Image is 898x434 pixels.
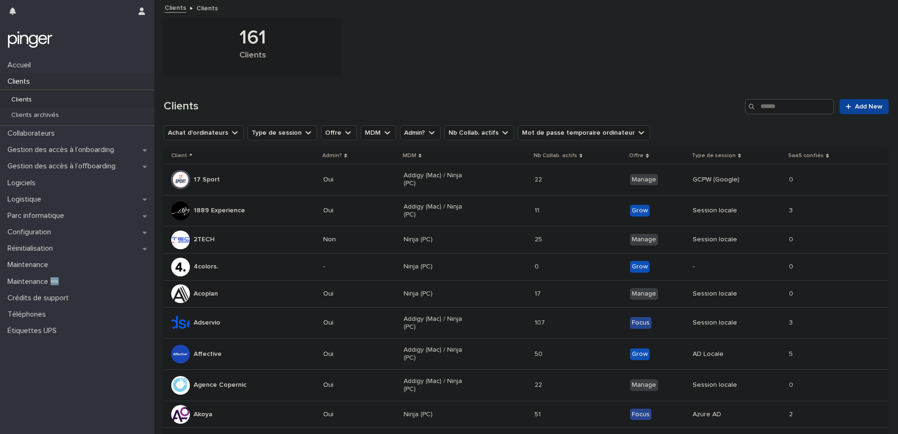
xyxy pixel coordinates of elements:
[4,145,122,154] p: Gestion des accès à l’onboarding
[4,211,72,220] p: Parc informatique
[194,207,245,215] p: 1889 Experience
[404,377,471,393] p: Addigy (Mac) / Ninja (PC)
[194,350,222,358] p: Affective
[534,151,577,161] p: Nb Collab. actifs
[789,379,795,389] p: 0
[4,228,58,237] p: Configuration
[361,125,396,140] button: MDM
[693,176,760,184] p: GCPW (Google)
[693,381,760,389] p: Session locale
[788,151,824,161] p: SaaS confiés
[630,288,658,300] div: Manage
[855,103,883,110] span: Add New
[4,260,56,269] p: Maintenance
[4,277,67,286] p: Maintenance 🆕
[323,207,390,215] p: Oui
[4,77,37,86] p: Clients
[693,411,760,419] p: Azure AD
[164,369,889,401] tr: Agence CopernicOuiAddigy (Mac) / Ninja (PC)2222 ManageSession locale00
[630,348,650,360] div: Grow
[164,401,889,428] tr: AkoyaOuiNinja (PC)5151 FocusAzure AD22
[164,280,889,307] tr: AcoplanOuiNinja (PC)1717 ManageSession locale00
[444,125,514,140] button: Nb Collab. actifs
[535,379,544,389] p: 22
[535,317,547,327] p: 107
[322,151,342,161] p: Admin?
[789,348,795,358] p: 5
[693,290,760,298] p: Session locale
[400,125,441,140] button: Admin?
[4,179,43,188] p: Logiciels
[693,350,760,358] p: AD Locale
[4,61,38,70] p: Accueil
[404,290,471,298] p: Ninja (PC)
[535,261,541,271] p: 0
[630,174,658,186] div: Manage
[4,129,62,138] p: Collaborateurs
[4,310,53,319] p: Téléphones
[323,290,390,298] p: Oui
[323,236,390,244] p: Non
[171,151,187,161] p: Client
[693,263,760,271] p: -
[630,379,658,391] div: Manage
[404,263,471,271] p: Ninja (PC)
[4,111,66,119] p: Clients archivés
[194,319,220,327] p: Adservio
[323,411,390,419] p: Oui
[323,176,390,184] p: Oui
[4,294,76,303] p: Crédits de support
[247,125,317,140] button: Type de session
[323,381,390,389] p: Oui
[789,409,795,419] p: 2
[196,2,218,13] p: Clients
[404,315,471,331] p: Addigy (Mac) / Ninja (PC)
[630,317,652,329] div: Focus
[630,409,652,420] div: Focus
[180,26,326,50] div: 161
[4,326,64,335] p: Étiquettes UPS
[518,125,650,140] button: Mot de passe temporaire ordinateur
[323,350,390,358] p: Oui
[4,162,123,171] p: Gestion des accès à l’offboarding
[404,203,471,219] p: Addigy (Mac) / Ninja (PC)
[164,195,889,226] tr: 1889 ExperienceOuiAddigy (Mac) / Ninja (PC)1111 GrowSession locale33
[323,319,390,327] p: Oui
[693,236,760,244] p: Session locale
[535,205,541,215] p: 11
[630,234,658,246] div: Manage
[194,290,218,298] p: Acoplan
[164,100,741,113] h1: Clients
[164,125,244,140] button: Achat d'ordinateurs
[535,288,543,298] p: 17
[403,151,416,161] p: MDM
[321,125,357,140] button: Offre
[745,99,834,114] input: Search
[164,164,889,195] tr: 17 SportOuiAddigy (Mac) / Ninja (PC)2222 ManageGCPW (Google)00
[194,411,212,419] p: Akoya
[4,96,39,104] p: Clients
[404,172,471,188] p: Addigy (Mac) / Ninja (PC)
[629,151,644,161] p: Offre
[194,236,215,244] p: 2TECH
[404,346,471,362] p: Addigy (Mac) / Ninja (PC)
[164,307,889,339] tr: AdservioOuiAddigy (Mac) / Ninja (PC)107107 FocusSession locale33
[789,234,795,244] p: 0
[693,207,760,215] p: Session locale
[164,226,889,253] tr: 2TECHNonNinja (PC)2525 ManageSession locale00
[4,244,60,253] p: Réinitialisation
[630,205,650,217] div: Grow
[194,263,218,271] p: 4colors.
[323,263,390,271] p: -
[693,319,760,327] p: Session locale
[404,411,471,419] p: Ninja (PC)
[535,174,544,184] p: 22
[404,236,471,244] p: Ninja (PC)
[535,348,544,358] p: 50
[789,288,795,298] p: 0
[692,151,736,161] p: Type de session
[180,51,326,70] div: Clients
[630,261,650,273] div: Grow
[194,381,246,389] p: Agence Copernic
[164,253,889,281] tr: 4colors.-Ninja (PC)00 Grow-00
